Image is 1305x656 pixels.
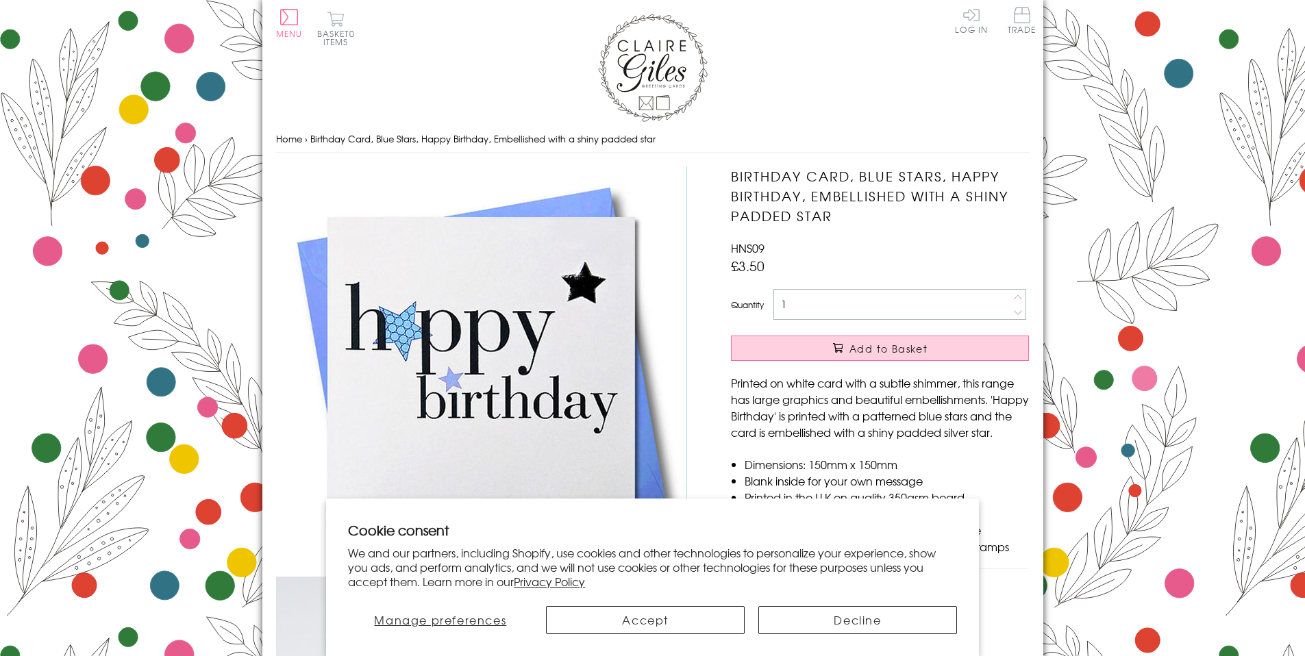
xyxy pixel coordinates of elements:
a: Trade [1008,7,1036,36]
li: Blank inside for your own message [745,472,1029,489]
a: Privacy Policy [514,573,585,590]
label: Quantity [731,299,764,311]
span: Menu [276,27,303,40]
button: Add to Basket [731,336,1029,361]
a: Log In [955,7,988,34]
a: Home [276,132,302,145]
span: Add to Basket [849,342,928,355]
span: Trade [1008,7,1036,34]
span: HNS09 [731,240,765,256]
span: £3.50 [731,256,765,275]
span: › [305,132,308,145]
li: Dimensions: 150mm x 150mm [745,456,1029,472]
nav: breadcrumbs [276,125,1030,153]
h1: Birthday Card, Blue Stars, Happy Birthday, Embellished with a shiny padded star [731,166,1029,225]
h2: Cookie consent [348,520,957,540]
span: 0 items [323,27,355,48]
li: Printed in the U.K on quality 350gsm board [745,489,1029,505]
button: Basket0 items [317,11,355,46]
span: Birthday Card, Blue Stars, Happy Birthday, Embellished with a shiny padded star [310,132,656,145]
button: Decline [758,606,957,634]
p: We and our partners, including Shopify, use cookies and other technologies to personalize your ex... [348,546,957,588]
p: Printed on white card with a subtle shimmer, this range has large graphics and beautiful embellis... [731,375,1029,440]
button: Menu [276,9,303,38]
img: Birthday Card, Blue Stars, Happy Birthday, Embellished with a shiny padded star [276,166,687,577]
button: Accept [546,606,745,634]
img: Claire Giles Greetings Cards [598,14,708,122]
button: Manage preferences [348,606,532,634]
span: Manage preferences [374,611,506,628]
